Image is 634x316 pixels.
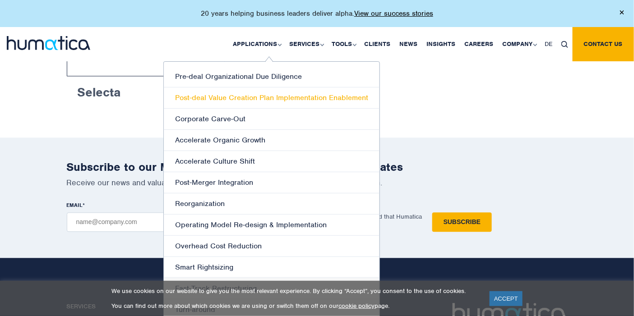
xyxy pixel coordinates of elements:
a: Post-deal Value Creation Plan Implementation Enablement [164,87,379,109]
p: 20 years helping business leaders deliver alpha. [201,9,433,18]
a: DE [540,27,557,61]
a: Fast-Track Restructuring [164,278,379,299]
p: We use cookies on our website to give you the most relevant experience. By clicking “Accept”, you... [111,287,478,295]
a: Insights [422,27,460,61]
a: Applications [228,27,285,61]
input: name@company.com [67,212,225,232]
img: logo [7,36,90,50]
a: Accelerate Culture Shift [164,151,379,172]
a: Pre-deal Organizational Due Diligence [164,66,379,87]
h2: Subscribe to our Monthly Newsletter and other News Updates [67,160,568,174]
a: Operating Model Re-design & Implementation [164,215,379,236]
a: Careers [460,27,498,61]
h6: Selecta [67,76,225,105]
p: You can find out more about which cookies we are using or switch them off on our page. [111,302,478,310]
a: Contact us [573,27,634,61]
a: cookie policy [338,302,375,310]
a: Accelerate Organic Growth [164,130,379,151]
p: Receive our news and valuable perspectives on organizational effectiveness each month. [67,178,568,188]
a: Clients [360,27,395,61]
img: search_icon [561,41,568,48]
a: Smart Rightsizing [164,257,379,278]
a: View our success stories [354,9,433,18]
a: Corporate Carve-Out [164,109,379,130]
a: Post-Merger Integration [164,172,379,193]
span: DE [545,40,552,48]
a: Tools [327,27,360,61]
a: ACCEPT [490,291,523,306]
a: Services [285,27,327,61]
span: EMAIL [67,202,83,209]
a: News [395,27,422,61]
a: Company [498,27,540,61]
a: Reorganization [164,193,379,215]
a: Overhead Cost Reduction [164,236,379,257]
input: Subscribe [432,212,492,232]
